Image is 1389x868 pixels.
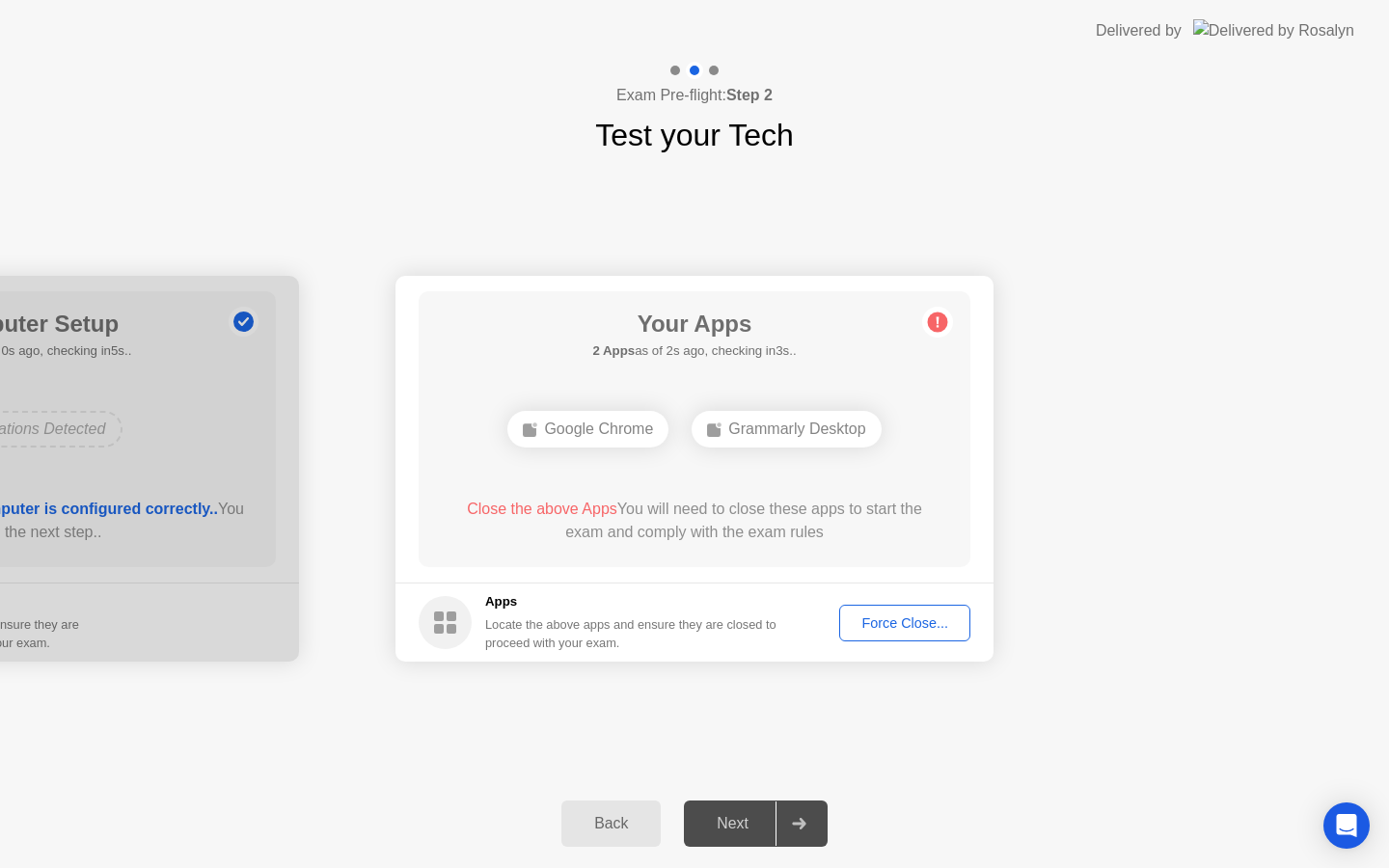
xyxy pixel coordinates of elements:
[690,815,776,832] div: Next
[447,498,943,544] div: You will need to close these apps to start the exam and comply with the exam rules
[692,411,881,448] div: Grammarly Desktop
[726,87,773,103] b: Step 2
[846,615,964,631] div: Force Close...
[561,800,661,847] button: Back
[592,343,635,358] b: 2 Apps
[507,411,668,448] div: Google Chrome
[485,592,777,611] h5: Apps
[839,605,970,641] button: Force Close...
[485,615,777,652] div: Locate the above apps and ensure they are closed to proceed with your exam.
[1096,19,1182,42] div: Delivered by
[592,341,796,361] h5: as of 2s ago, checking in3s..
[567,815,655,832] div: Back
[684,800,828,847] button: Next
[595,112,794,158] h1: Test your Tech
[467,501,617,517] span: Close the above Apps
[1323,802,1370,849] div: Open Intercom Messenger
[616,84,773,107] h4: Exam Pre-flight:
[592,307,796,341] h1: Your Apps
[1193,19,1354,41] img: Delivered by Rosalyn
